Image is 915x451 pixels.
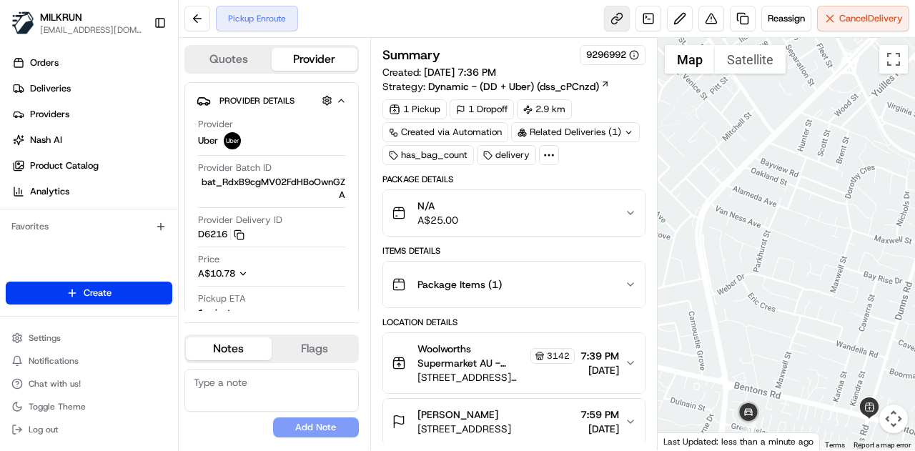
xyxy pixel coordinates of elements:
span: Pickup ETA [198,292,246,305]
span: Provider Delivery ID [198,214,282,227]
div: 1 Pickup [382,99,447,119]
span: Reassign [768,12,805,25]
a: Product Catalog [6,154,178,177]
button: 9296992 [586,49,639,61]
div: 2.9 km [517,99,572,119]
button: Toggle fullscreen view [879,45,908,74]
span: Analytics [30,185,69,198]
span: A$10.78 [198,267,235,279]
div: has_bag_count [382,145,474,165]
a: Open this area in Google Maps (opens a new window) [661,432,708,450]
button: Create [6,282,172,304]
span: Log out [29,424,58,435]
span: Settings [29,332,61,344]
span: Create [84,287,112,299]
div: delivery [477,145,536,165]
button: Show satellite imagery [715,45,786,74]
a: Analytics [6,180,178,203]
button: Map camera controls [879,405,908,433]
span: Created: [382,65,496,79]
div: Package Details [382,174,646,185]
button: Flags [272,337,357,360]
button: Settings [6,328,172,348]
button: [EMAIL_ADDRESS][DOMAIN_NAME] [40,24,142,36]
button: Chat with us! [6,374,172,394]
span: Dynamic - (DD + Uber) (dss_cPCnzd) [428,79,599,94]
a: Dynamic - (DD + Uber) (dss_cPCnzd) [428,79,610,94]
button: Package Items (1) [383,262,645,307]
span: Providers [30,108,69,121]
span: [DATE] [580,363,619,377]
div: Location Details [382,317,646,328]
a: Created via Automation [382,122,508,142]
div: Last Updated: less than a minute ago [658,432,820,450]
span: bat_RdxB9cgMV02FdHBoOwnGZA [198,176,345,202]
button: Notifications [6,351,172,371]
span: Provider Batch ID [198,162,272,174]
img: uber-new-logo.jpeg [224,132,241,149]
span: Nash AI [30,134,62,147]
span: Woolworths Supermarket AU - Mornington East Store Manager [417,342,528,370]
button: A$10.78 [198,267,324,280]
span: Notifications [29,355,79,367]
span: Product Catalog [30,159,99,172]
button: Quotes [186,48,272,71]
button: Toggle Theme [6,397,172,417]
div: Items Details [382,245,646,257]
span: 7:39 PM [580,349,619,363]
span: [PERSON_NAME] [417,407,498,422]
div: Strategy: [382,79,610,94]
span: [DATE] 7:36 PM [424,66,496,79]
span: Deliveries [30,82,71,95]
button: MILKRUNMILKRUN[EMAIL_ADDRESS][DOMAIN_NAME] [6,6,148,40]
button: CancelDelivery [817,6,909,31]
span: Provider [198,118,233,131]
button: Notes [186,337,272,360]
button: [PERSON_NAME][STREET_ADDRESS]7:59 PM[DATE] [383,399,645,445]
button: Provider Details [197,89,347,112]
span: [STREET_ADDRESS][PERSON_NAME][PERSON_NAME] [417,370,575,385]
span: Uber [198,134,218,147]
span: N/A [417,199,458,213]
img: MILKRUN [11,11,34,34]
button: N/AA$25.00 [383,190,645,236]
div: 1 Dropoff [450,99,514,119]
span: Chat with us! [29,378,81,390]
a: Deliveries [6,77,178,100]
a: Nash AI [6,129,178,152]
span: 3142 [547,350,570,362]
span: Orders [30,56,59,69]
div: 1 [741,421,756,437]
button: Log out [6,420,172,440]
div: Favorites [6,215,172,238]
span: [STREET_ADDRESS] [417,422,511,436]
div: 1 minute [198,307,236,319]
h3: Summary [382,49,440,61]
button: D6216 [198,228,244,241]
a: Terms [825,441,845,449]
span: Provider Details [219,95,295,106]
button: Reassign [761,6,811,31]
span: Cancel Delivery [839,12,903,25]
span: Price [198,253,219,266]
button: Show street map [665,45,715,74]
a: Providers [6,103,178,126]
span: A$25.00 [417,213,458,227]
button: MILKRUN [40,10,82,24]
a: Orders [6,51,178,74]
span: [DATE] [580,422,619,436]
span: Toggle Theme [29,401,86,412]
a: Report a map error [854,441,911,449]
div: Related Deliveries (1) [511,122,640,142]
button: Provider [272,48,357,71]
button: Woolworths Supermarket AU - Mornington East Store Manager3142[STREET_ADDRESS][PERSON_NAME][PERSON... [383,333,645,393]
img: Google [661,432,708,450]
span: Package Items ( 1 ) [417,277,502,292]
span: 7:59 PM [580,407,619,422]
